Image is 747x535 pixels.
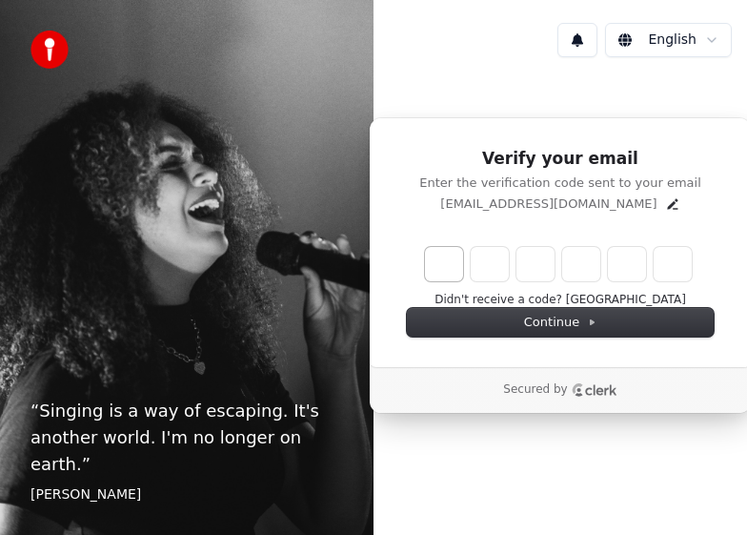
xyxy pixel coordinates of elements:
[407,308,714,337] button: Continue
[407,148,714,171] h1: Verify your email
[434,293,686,308] button: Didn't receive a code? [GEOGRAPHIC_DATA]
[503,382,567,398] p: Secured by
[516,247,555,281] input: Digit 3
[654,247,692,281] input: Digit 6
[30,31,69,69] img: youka
[471,247,509,281] input: Digit 2
[30,398,343,478] p: “ Singing is a way of escaping. It's another world. I'm no longer on earth. ”
[608,247,646,281] input: Digit 5
[562,247,600,281] input: Digit 4
[407,175,714,192] p: Enter the verification code sent to your email
[30,485,343,504] footer: [PERSON_NAME]
[665,196,680,212] button: Edit
[440,195,656,213] p: [EMAIL_ADDRESS][DOMAIN_NAME]
[425,247,463,281] input: Enter verification code. Digit 1
[572,383,617,397] a: Clerk logo
[524,314,596,331] span: Continue
[421,243,696,285] div: Verification code input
